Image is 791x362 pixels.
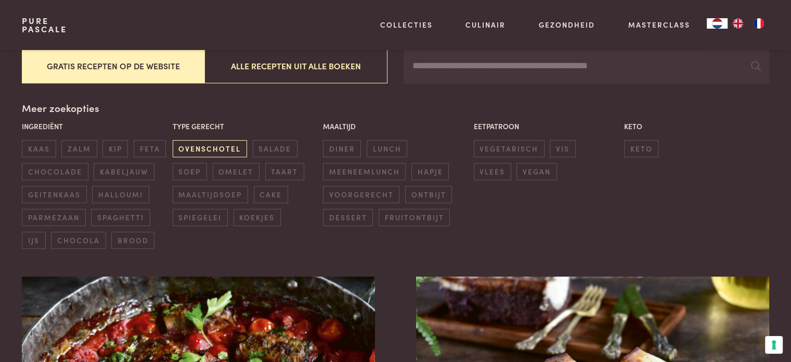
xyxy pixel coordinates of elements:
[22,163,88,180] span: chocolade
[516,163,556,180] span: vegan
[628,19,690,30] a: Masterclass
[323,140,361,157] span: diner
[323,163,406,180] span: meeneemlunch
[22,48,204,83] button: Gratis recepten op de website
[51,232,106,249] span: chocola
[405,186,452,203] span: ontbijt
[204,48,387,83] button: Alle recepten uit alle boeken
[707,18,728,29] a: NL
[474,140,544,157] span: vegetarisch
[323,186,399,203] span: voorgerecht
[707,18,728,29] div: Language
[173,121,318,132] p: Type gerecht
[765,336,783,354] button: Uw voorkeuren voor toestemming voor trackingtechnologieën
[173,163,207,180] span: soep
[539,19,595,30] a: Gezondheid
[624,140,658,157] span: keto
[707,18,769,29] aside: Language selected: Nederlands
[22,121,167,132] p: Ingrediënt
[92,186,149,203] span: halloumi
[61,140,97,157] span: zalm
[22,17,67,33] a: PurePascale
[173,186,248,203] span: maaltijdsoep
[474,121,619,132] p: Eetpatroon
[465,19,505,30] a: Culinair
[22,140,56,157] span: kaas
[323,209,373,226] span: dessert
[254,186,288,203] span: cake
[367,140,407,157] span: lunch
[134,140,166,157] span: feta
[91,209,150,226] span: spaghetti
[379,209,450,226] span: fruitontbijt
[22,232,45,249] span: ijs
[173,209,228,226] span: spiegelei
[111,232,154,249] span: brood
[22,186,86,203] span: geitenkaas
[380,19,433,30] a: Collecties
[748,18,769,29] a: FR
[411,163,449,180] span: hapje
[94,163,154,180] span: kabeljauw
[265,163,304,180] span: taart
[728,18,769,29] ul: Language list
[624,121,769,132] p: Keto
[234,209,281,226] span: koekjes
[474,163,511,180] span: vlees
[728,18,748,29] a: EN
[323,121,468,132] p: Maaltijd
[213,163,260,180] span: omelet
[550,140,575,157] span: vis
[173,140,247,157] span: ovenschotel
[22,209,85,226] span: parmezaan
[102,140,128,157] span: kip
[253,140,297,157] span: salade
